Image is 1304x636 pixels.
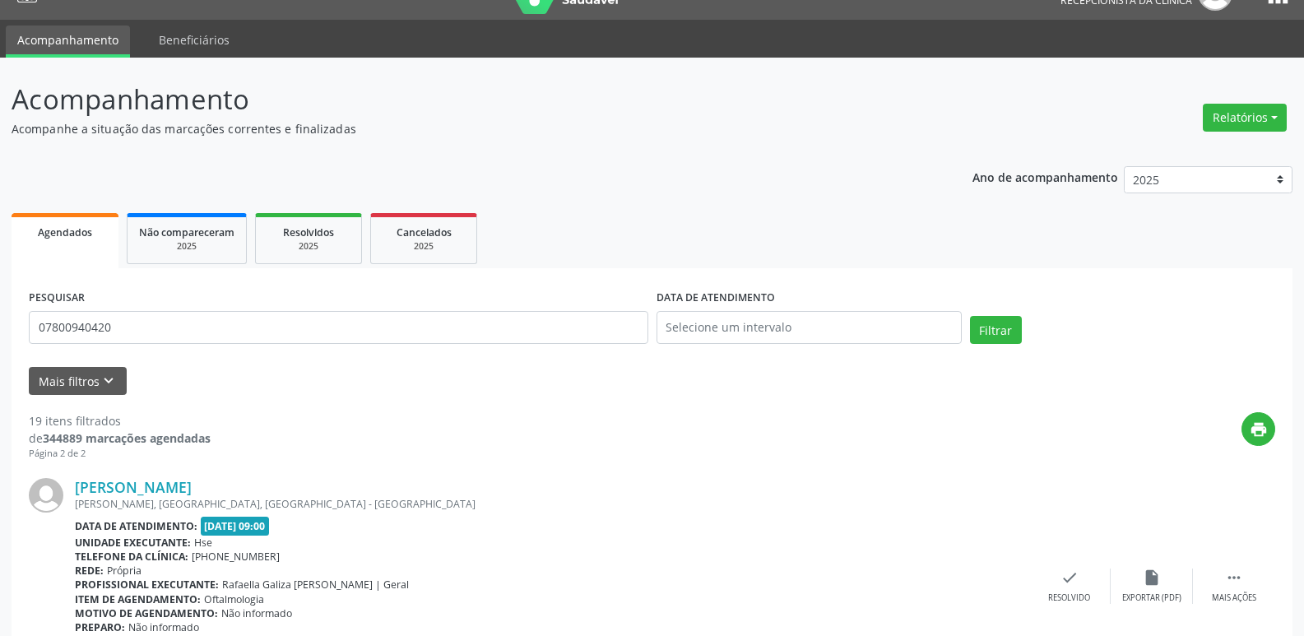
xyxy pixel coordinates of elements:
[1122,592,1181,604] div: Exportar (PDF)
[1048,592,1090,604] div: Resolvido
[29,478,63,513] img: img
[29,286,85,311] label: PESQUISAR
[222,578,409,592] span: Rafaella Galiza [PERSON_NAME] | Geral
[29,447,211,461] div: Página 2 de 2
[383,240,465,253] div: 2025
[12,79,908,120] p: Acompanhamento
[75,519,197,533] b: Data de atendimento:
[75,620,125,634] b: Preparo:
[75,606,218,620] b: Motivo de agendamento:
[1212,592,1256,604] div: Mais ações
[972,166,1118,187] p: Ano de acompanhamento
[38,225,92,239] span: Agendados
[139,240,234,253] div: 2025
[12,120,908,137] p: Acompanhe a situação das marcações correntes e finalizadas
[75,478,192,496] a: [PERSON_NAME]
[75,592,201,606] b: Item de agendamento:
[75,564,104,578] b: Rede:
[1143,569,1161,587] i: insert_drive_file
[397,225,452,239] span: Cancelados
[1203,104,1287,132] button: Relatórios
[75,578,219,592] b: Profissional executante:
[107,564,142,578] span: Própria
[221,606,292,620] span: Não informado
[29,429,211,447] div: de
[267,240,350,253] div: 2025
[657,286,775,311] label: DATA DE ATENDIMENTO
[657,311,962,344] input: Selecione um intervalo
[1250,420,1268,439] i: print
[139,225,234,239] span: Não compareceram
[128,620,199,634] span: Não informado
[970,316,1022,344] button: Filtrar
[147,26,241,54] a: Beneficiários
[194,536,212,550] span: Hse
[75,497,1028,511] div: [PERSON_NAME], [GEOGRAPHIC_DATA], [GEOGRAPHIC_DATA] - [GEOGRAPHIC_DATA]
[1225,569,1243,587] i: 
[1060,569,1079,587] i: check
[201,517,270,536] span: [DATE] 09:00
[43,430,211,446] strong: 344889 marcações agendadas
[204,592,264,606] span: Oftalmologia
[100,372,118,390] i: keyboard_arrow_down
[75,550,188,564] b: Telefone da clínica:
[29,367,127,396] button: Mais filtroskeyboard_arrow_down
[1241,412,1275,446] button: print
[192,550,280,564] span: [PHONE_NUMBER]
[75,536,191,550] b: Unidade executante:
[6,26,130,58] a: Acompanhamento
[29,311,648,344] input: Nome, código do beneficiário ou CPF
[283,225,334,239] span: Resolvidos
[29,412,211,429] div: 19 itens filtrados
